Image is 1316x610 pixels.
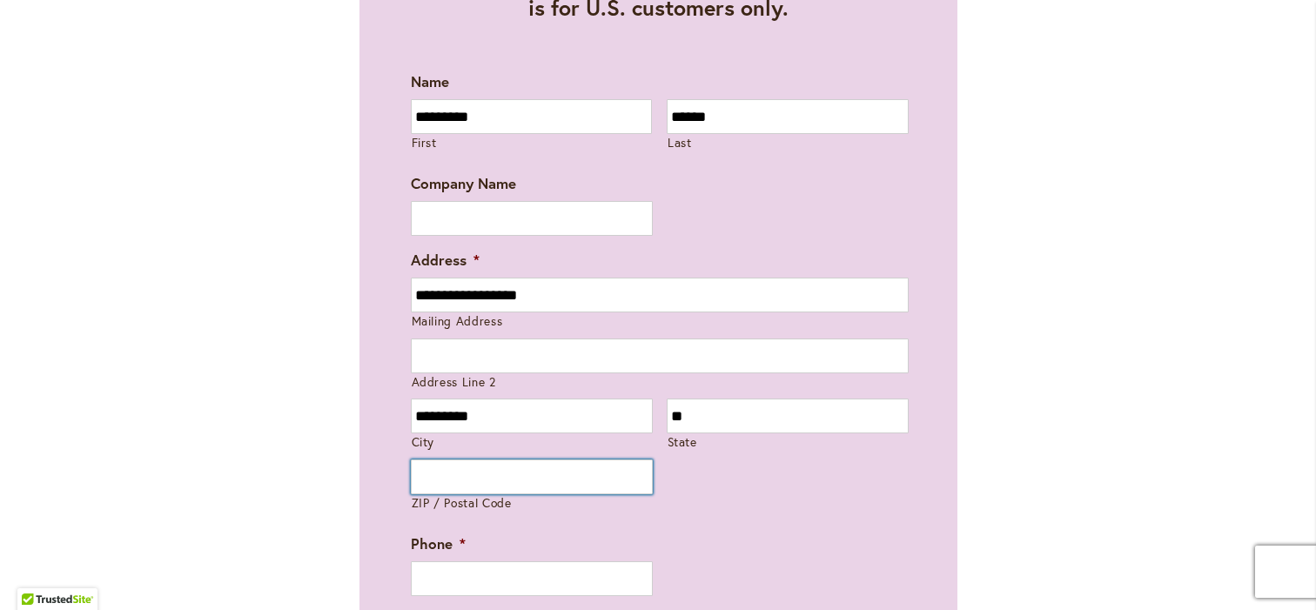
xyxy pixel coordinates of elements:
[411,534,466,553] label: Phone
[412,495,653,512] label: ZIP / Postal Code
[411,174,516,193] label: Company Name
[411,72,449,91] label: Name
[412,374,909,391] label: Address Line 2
[412,135,653,151] label: First
[668,135,909,151] label: Last
[411,251,480,270] label: Address
[412,434,653,451] label: City
[412,313,909,330] label: Mailing Address
[668,434,909,451] label: State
